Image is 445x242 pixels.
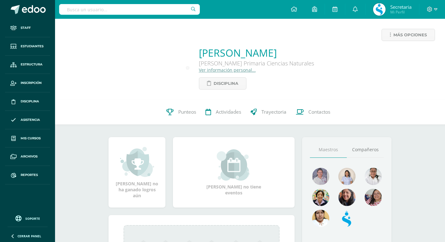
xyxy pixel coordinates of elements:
a: Maestros [310,142,347,158]
img: 0cff4dfa596be50c094d4c45a6b93976.png [365,168,382,185]
a: Estructura [5,56,50,74]
span: Trayectoria [261,109,286,115]
span: Asistencia [21,117,40,122]
input: Busca un usuario... [59,4,200,15]
img: 9854e8f4b4b57170fa6f3f05411d218c.png [365,189,382,206]
a: Mis cursos [5,129,50,148]
a: Archivos [5,147,50,166]
a: Trayectoria [246,100,291,125]
div: [PERSON_NAME] no tiene eventos [203,149,265,196]
span: Estructura [21,62,43,67]
span: Estudiantes [21,44,43,49]
a: Compañeros [347,142,384,158]
span: Archivos [21,154,38,159]
span: Reportes [21,172,38,178]
a: Disciplina [5,92,50,111]
span: Mi Perfil [390,9,412,15]
a: Punteos [162,100,201,125]
div: [PERSON_NAME] no ha ganado logros aún [115,146,159,198]
span: Contactos [308,109,330,115]
a: Inscripción [5,74,50,92]
img: 92c8ca558dc2e42254a6b780788d290b.png [338,168,356,185]
a: Estudiantes [5,37,50,56]
span: Soporte [25,216,40,221]
img: e6247533156a80ef147943e7f57a9d73.png [312,168,329,185]
a: Más opciones [382,29,435,41]
span: Staff [21,25,31,30]
a: Ver información personal... [199,67,256,73]
img: c5fe0469be3a46ca47ac08ac60c07671.png [338,210,356,227]
a: Staff [5,19,50,37]
img: 7ca4a2cca2c7d0437e787d4b01e06a03.png [373,3,386,16]
span: Punteos [178,109,196,115]
a: Disciplina [199,77,246,90]
img: 043f3cb04834317a441ee0339ed787a8.png [312,189,329,206]
span: Secretaria [390,4,412,10]
span: Más opciones [393,29,427,41]
span: Mis cursos [21,136,41,141]
span: Actividades [216,109,241,115]
div: [PERSON_NAME] Primaria Ciencias Naturales [199,59,314,67]
a: Reportes [5,166,50,184]
a: Asistencia [5,111,50,129]
a: Soporte [8,214,48,222]
span: Inscripción [21,80,42,85]
img: 743c221b2f78654ec5bcda6354bedd81.png [312,210,329,227]
span: Disciplina [214,78,238,89]
a: [PERSON_NAME] [199,46,314,59]
img: event_small.png [217,149,251,181]
span: Disciplina [21,99,39,104]
img: 699394c249be8f8166d4d58568897afe.png [338,189,356,206]
a: Contactos [291,100,335,125]
span: Cerrar panel [18,234,41,238]
a: Actividades [201,100,246,125]
img: achievement_small.png [120,146,154,178]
